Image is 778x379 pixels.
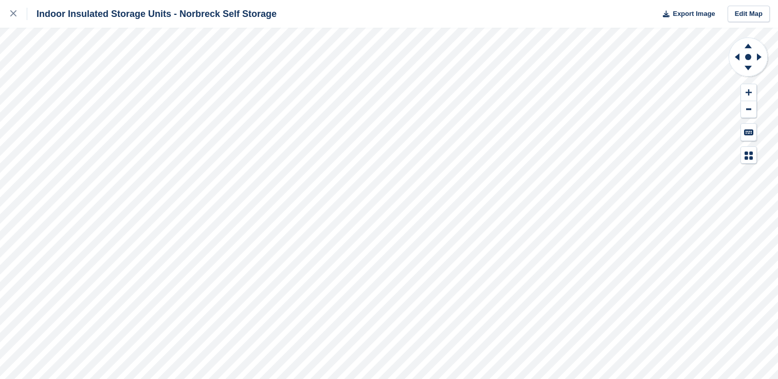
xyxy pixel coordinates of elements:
button: Map Legend [741,147,756,164]
button: Keyboard Shortcuts [741,124,756,141]
button: Export Image [657,6,715,23]
button: Zoom Out [741,101,756,118]
div: Indoor Insulated Storage Units - Norbreck Self Storage [27,8,277,20]
button: Zoom In [741,84,756,101]
span: Export Image [673,9,715,19]
a: Edit Map [728,6,770,23]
